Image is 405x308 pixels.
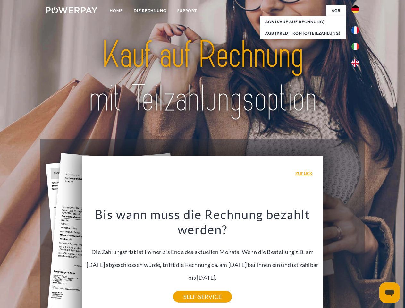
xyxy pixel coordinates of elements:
[61,31,344,123] img: title-powerpay_de.svg
[295,170,312,175] a: zurück
[351,26,359,34] img: fr
[86,207,320,297] div: Die Zahlungsfrist ist immer bis Ende des aktuellen Monats. Wenn die Bestellung z.B. am [DATE] abg...
[86,207,320,237] h3: Bis wann muss die Rechnung bezahlt werden?
[351,5,359,13] img: de
[379,282,400,303] iframe: Schaltfläche zum Öffnen des Messaging-Fensters
[326,5,346,16] a: agb
[173,291,232,303] a: SELF-SERVICE
[46,7,97,13] img: logo-powerpay-white.svg
[104,5,128,16] a: Home
[260,16,346,28] a: AGB (Kauf auf Rechnung)
[351,43,359,50] img: it
[172,5,202,16] a: SUPPORT
[260,28,346,39] a: AGB (Kreditkonto/Teilzahlung)
[128,5,172,16] a: DIE RECHNUNG
[351,59,359,67] img: en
